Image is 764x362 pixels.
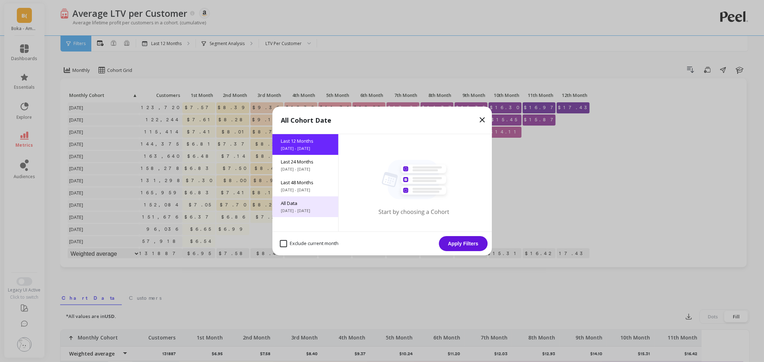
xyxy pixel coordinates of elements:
[280,240,338,247] span: Exclude current month
[281,158,330,165] span: Last 24 Months
[281,138,330,144] span: Last 12 Months
[439,236,487,251] button: Apply Filters
[281,187,330,193] span: [DATE] - [DATE]
[281,115,331,125] p: All Cohort Date
[281,179,330,186] span: Last 48 Months
[281,208,330,214] span: [DATE] - [DATE]
[281,146,330,151] span: [DATE] - [DATE]
[281,200,330,206] span: All Data
[281,166,330,172] span: [DATE] - [DATE]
